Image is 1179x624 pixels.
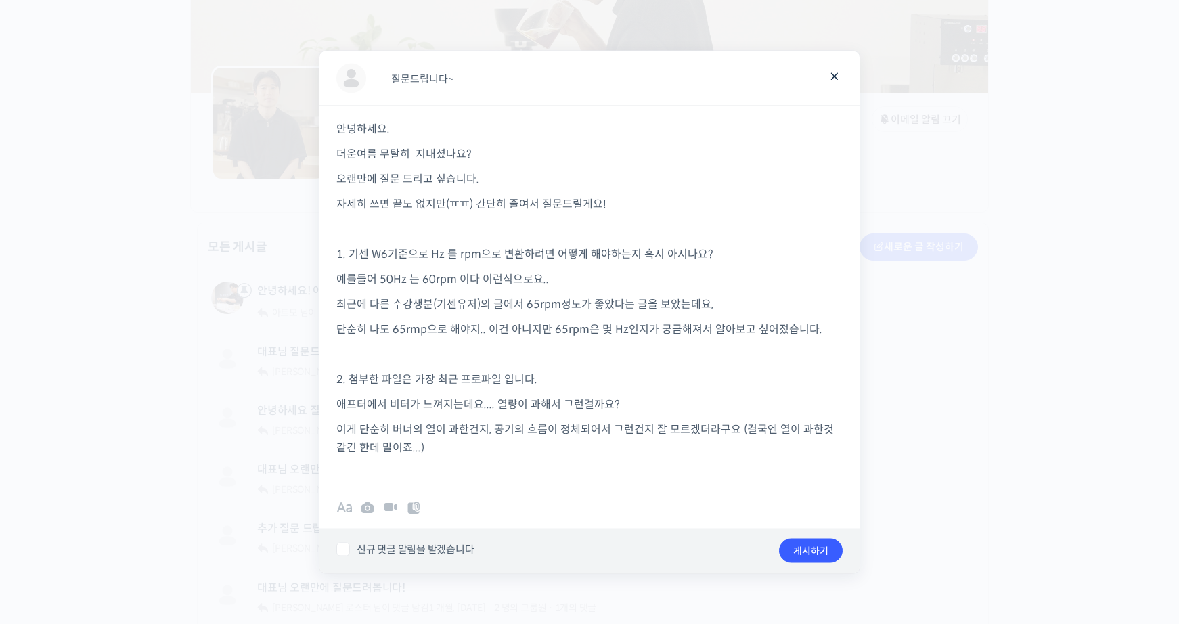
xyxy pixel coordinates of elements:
button: 게시하기 [779,539,843,563]
span: 홈 [43,449,51,460]
span: 대화 [124,450,140,461]
p: 더운여름 무탈히 지내셨나요? [336,145,843,163]
p: 예를들어 50Hz 는 60rpm 이다 이런식으로요.. [336,270,843,288]
label: 신규 댓글 알림을 받겠습니다 [336,542,752,556]
p: 오랜만에 질문 드리고 싶습니다. [336,170,843,188]
span: 설정 [209,449,225,460]
p: 안녕하세요. [336,120,843,138]
p: 단순히 나도 65rmp으로 해야지.. 이건 아니지만 65rpm은 몇 Hz인지가 궁금해져서 알아보고 싶어졌습니다. [336,320,843,338]
p: 2. 첨부한 파일은 가장 최근 프로파일 입니다. [336,370,843,388]
p: 최근에 다른 수강생분(기센유저)의 글에서 65rpm정도가 좋았다는 글을 보았는데요, [336,295,843,313]
a: 홈 [4,429,89,463]
input: 게시글 제목 [383,64,819,92]
p: 자세히 쓰면 끝도 없지만(ㅠㅠ) 간단히 줄여서 질문드릴게요! [336,195,843,213]
p: 애프터에서 비터가 느껴지는데요.... 열량이 과해서 그런걸까요? [336,395,843,414]
a: 설정 [175,429,260,463]
p: 이게 단순히 버너의 열이 과한건지, 공기의 흐름이 정체되어서 그런건지 잘 모르겠더라구요 (결국엔 열이 과한것 같긴 한데 말이죠...) [336,420,843,457]
a: 대화 [89,429,175,463]
p: 1. 기센 W6기준으로 Hz 를 rpm으로 변환하려면 어떻게 해야하는지 혹시 아시나요? [336,245,843,263]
